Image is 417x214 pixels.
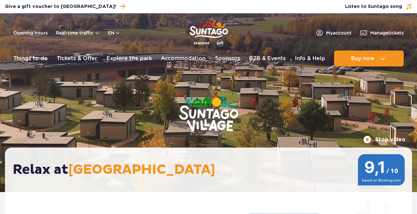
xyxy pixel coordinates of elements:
a: Park of Poland [189,17,228,47]
a: Managetickets [360,29,404,37]
a: Tickets & Offer [57,51,97,66]
a: Opening hours [13,30,48,36]
button: Listen to Suntago song [345,3,412,10]
span: Give a gift voucher to [GEOGRAPHIC_DATA]! [5,3,116,10]
a: B2B & Events [249,51,286,66]
a: Explore the park [106,51,152,66]
button: en [108,30,120,36]
img: Suntago Village [152,70,265,159]
a: Give a gift voucher to [GEOGRAPHIC_DATA]! [5,2,125,11]
img: 9,1/10 wg ocen z Booking.com [357,154,405,185]
a: Info & Help [295,51,325,66]
span: Buy now [351,55,375,61]
button: Stop video [363,136,405,144]
span: Listen to Suntago song [345,3,402,10]
button: Real-time traffic [56,30,100,36]
a: Sponsors [215,51,240,66]
span: [GEOGRAPHIC_DATA] [68,161,215,178]
span: Manage tickets [370,30,404,36]
a: Things to do [13,51,48,66]
button: Buy now [334,51,404,66]
h2: Relax at [13,161,411,178]
a: Accommodation [161,51,206,66]
span: My account [326,30,352,36]
a: Myaccount [315,29,352,37]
